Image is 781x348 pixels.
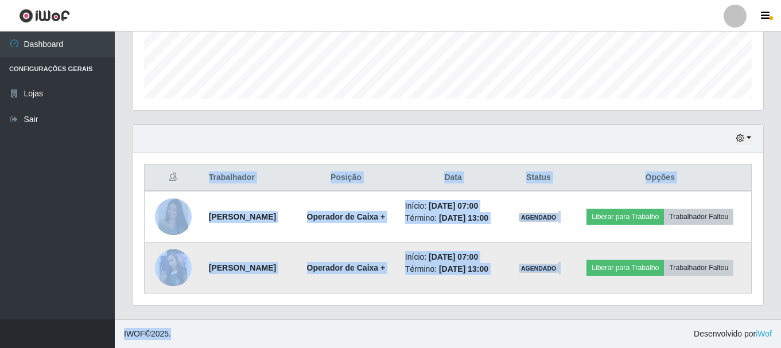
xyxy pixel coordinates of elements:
th: Opções [569,165,752,191]
li: Início: [405,200,502,212]
img: CoreUI Logo [19,9,70,23]
span: Desenvolvido por [694,328,772,340]
li: Início: [405,251,502,263]
th: Data [398,165,508,191]
strong: [PERSON_NAME] [209,212,276,221]
span: AGENDADO [519,213,559,222]
button: Trabalhador Faltou [664,260,733,276]
img: 1756995127337.jpeg [155,249,192,286]
a: iWof [756,329,772,338]
th: Trabalhador [202,165,294,191]
li: Término: [405,263,502,275]
button: Liberar para Trabalho [586,260,664,276]
strong: [PERSON_NAME] [209,263,276,272]
time: [DATE] 13:00 [439,213,488,222]
strong: Operador de Caixa + [307,263,386,272]
li: Término: [405,212,502,224]
th: Posição [294,165,398,191]
span: IWOF [124,329,145,338]
time: [DATE] 07:00 [429,201,478,210]
button: Liberar para Trabalho [586,209,664,225]
span: © 2025 . [124,328,171,340]
time: [DATE] 13:00 [439,264,488,273]
th: Status [508,165,569,191]
span: AGENDADO [519,264,559,273]
strong: Operador de Caixa + [307,212,386,221]
img: 1756749190909.jpeg [155,198,192,235]
button: Trabalhador Faltou [664,209,733,225]
time: [DATE] 07:00 [429,252,478,261]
